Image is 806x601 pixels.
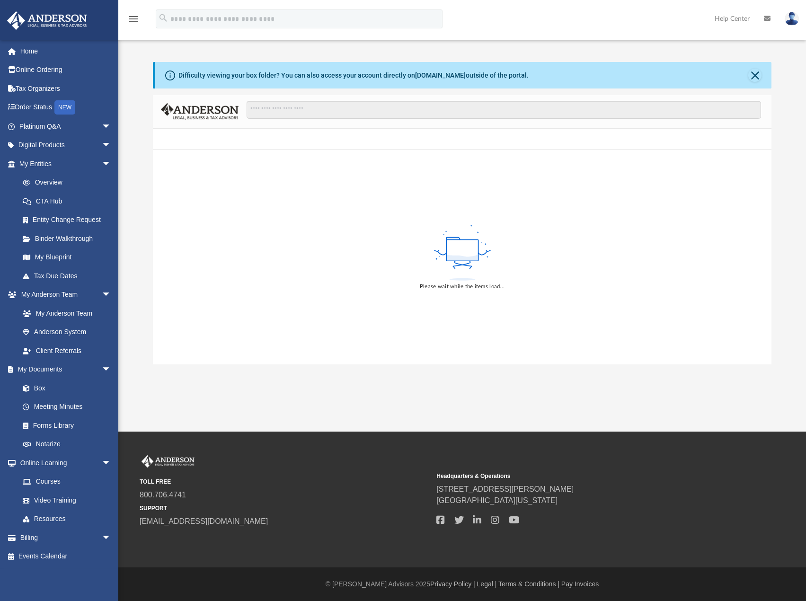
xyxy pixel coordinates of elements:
[785,12,799,26] img: User Pic
[13,341,121,360] a: Client Referrals
[4,11,90,30] img: Anderson Advisors Platinum Portal
[13,173,125,192] a: Overview
[13,248,121,267] a: My Blueprint
[7,61,125,80] a: Online Ordering
[247,101,761,119] input: Search files and folders
[140,504,430,513] small: SUPPORT
[13,435,121,454] a: Notarize
[13,266,125,285] a: Tax Due Dates
[498,580,559,588] a: Terms & Conditions |
[7,136,125,155] a: Digital Productsarrow_drop_down
[436,496,558,504] a: [GEOGRAPHIC_DATA][US_STATE]
[7,98,125,117] a: Order StatusNEW
[158,13,168,23] i: search
[415,71,466,79] a: [DOMAIN_NAME]
[7,360,121,379] a: My Documentsarrow_drop_down
[13,472,121,491] a: Courses
[13,192,125,211] a: CTA Hub
[140,477,430,486] small: TOLL FREE
[140,517,268,525] a: [EMAIL_ADDRESS][DOMAIN_NAME]
[7,79,125,98] a: Tax Organizers
[102,360,121,380] span: arrow_drop_down
[128,13,139,25] i: menu
[102,136,121,155] span: arrow_drop_down
[102,154,121,174] span: arrow_drop_down
[102,285,121,305] span: arrow_drop_down
[436,485,574,493] a: [STREET_ADDRESS][PERSON_NAME]
[477,580,497,588] a: Legal |
[420,283,505,291] div: Please wait while the items load...
[748,69,762,82] button: Close
[7,285,121,304] a: My Anderson Teamarrow_drop_down
[128,18,139,25] a: menu
[7,528,125,547] a: Billingarrow_drop_down
[7,547,125,566] a: Events Calendar
[561,580,599,588] a: Pay Invoices
[13,229,125,248] a: Binder Walkthrough
[13,304,116,323] a: My Anderson Team
[13,379,116,398] a: Box
[178,71,529,80] div: Difficulty viewing your box folder? You can also access your account directly on outside of the p...
[7,117,125,136] a: Platinum Q&Aarrow_drop_down
[54,100,75,115] div: NEW
[102,453,121,473] span: arrow_drop_down
[140,491,186,499] a: 800.706.4741
[436,472,726,480] small: Headquarters & Operations
[7,154,125,173] a: My Entitiesarrow_drop_down
[7,453,121,472] a: Online Learningarrow_drop_down
[13,491,116,510] a: Video Training
[13,510,121,529] a: Resources
[140,455,196,468] img: Anderson Advisors Platinum Portal
[13,398,121,416] a: Meeting Minutes
[102,117,121,136] span: arrow_drop_down
[7,42,125,61] a: Home
[13,416,116,435] a: Forms Library
[102,528,121,548] span: arrow_drop_down
[430,580,475,588] a: Privacy Policy |
[13,323,121,342] a: Anderson System
[13,211,125,230] a: Entity Change Request
[118,579,806,589] div: © [PERSON_NAME] Advisors 2025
